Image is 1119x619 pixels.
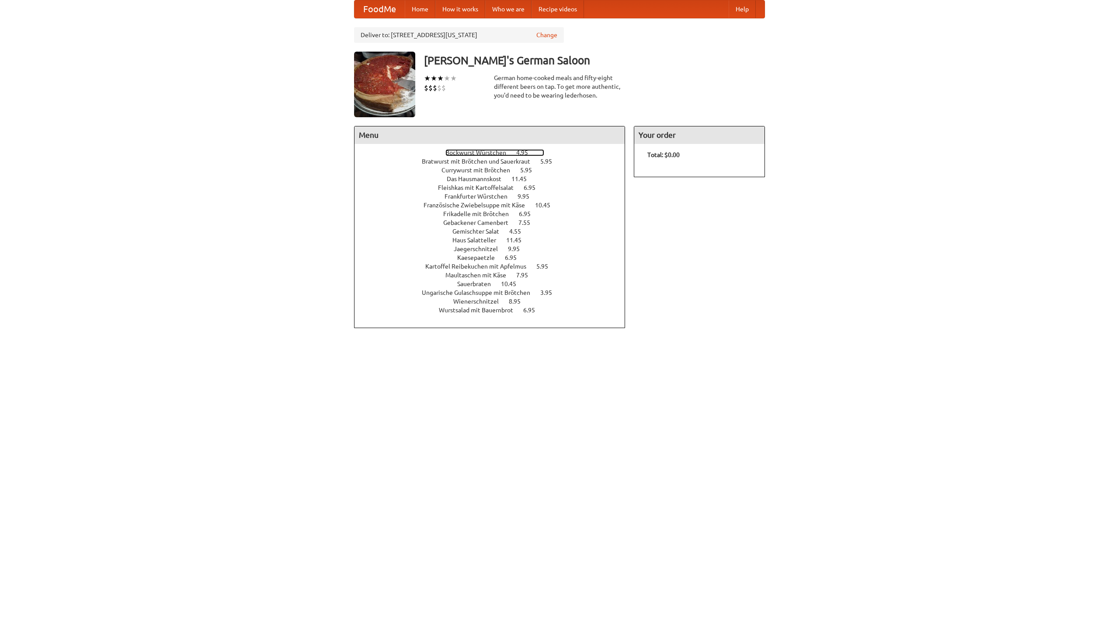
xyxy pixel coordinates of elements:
[518,193,538,200] span: 9.95
[354,27,564,43] div: Deliver to: [STREET_ADDRESS][US_STATE]
[520,167,541,174] span: 5.95
[452,237,538,244] a: Haus Salatteller 11.45
[405,0,435,18] a: Home
[443,210,518,217] span: Frikadelle mit Brötchen
[450,73,457,83] li: ★
[437,83,441,93] li: $
[422,289,539,296] span: Ungarische Gulaschsuppe mit Brötchen
[536,263,557,270] span: 5.95
[505,254,525,261] span: 6.95
[494,73,625,100] div: German home-cooked meals and fifty-eight different beers on tap. To get more authentic, you'd nee...
[441,167,519,174] span: Currywurst mit Brötchen
[445,272,544,279] a: Maultaschen mit Käse 7.95
[422,158,568,165] a: Bratwurst mit Brötchen und Sauerkraut 5.95
[433,83,437,93] li: $
[524,184,544,191] span: 6.95
[354,52,415,117] img: angular.jpg
[438,184,522,191] span: Fleishkas mit Kartoffelsalat
[445,193,516,200] span: Frankfurter Würstchen
[535,202,559,209] span: 10.45
[485,0,532,18] a: Who we are
[523,307,544,314] span: 6.95
[729,0,756,18] a: Help
[437,73,444,83] li: ★
[452,228,508,235] span: Gemischter Salat
[445,272,515,279] span: Maultaschen mit Käse
[516,272,537,279] span: 7.95
[422,289,568,296] a: Ungarische Gulaschsuppe mit Brötchen 3.95
[457,254,533,261] a: Kaesepaetzle 6.95
[501,280,525,287] span: 10.45
[453,298,537,305] a: Wienerschnitzel 8.95
[519,210,539,217] span: 6.95
[540,158,561,165] span: 5.95
[431,73,437,83] li: ★
[428,83,433,93] li: $
[424,73,431,83] li: ★
[424,202,566,209] a: Französische Zwiebelsuppe mit Käse 10.45
[634,126,765,144] h4: Your order
[452,237,505,244] span: Haus Salatteller
[506,237,530,244] span: 11.45
[454,245,536,252] a: Jaegerschnitzel 9.95
[647,151,680,158] b: Total: $0.00
[425,263,564,270] a: Kartoffel Reibekuchen mit Apfelmus 5.95
[457,254,504,261] span: Kaesepaetzle
[509,298,529,305] span: 8.95
[454,245,507,252] span: Jaegerschnitzel
[443,219,546,226] a: Gebackener Camenbert 7.55
[447,175,543,182] a: Das Hausmannskost 11.45
[536,31,557,39] a: Change
[540,289,561,296] span: 3.95
[445,149,544,156] a: Bockwurst Würstchen 4.95
[445,149,515,156] span: Bockwurst Würstchen
[508,245,528,252] span: 9.95
[453,298,507,305] span: Wienerschnitzel
[447,175,510,182] span: Das Hausmannskost
[438,184,552,191] a: Fleishkas mit Kartoffelsalat 6.95
[441,83,446,93] li: $
[457,280,532,287] a: Sauerbraten 10.45
[435,0,485,18] a: How it works
[439,307,551,314] a: Wurstsalad mit Bauernbrot 6.95
[532,0,584,18] a: Recipe videos
[457,280,500,287] span: Sauerbraten
[354,0,405,18] a: FoodMe
[444,73,450,83] li: ★
[441,167,548,174] a: Currywurst mit Brötchen 5.95
[452,228,537,235] a: Gemischter Salat 4.55
[422,158,539,165] span: Bratwurst mit Brötchen und Sauerkraut
[445,193,546,200] a: Frankfurter Würstchen 9.95
[424,202,534,209] span: Französische Zwiebelsuppe mit Käse
[424,83,428,93] li: $
[443,219,517,226] span: Gebackener Camenbert
[518,219,539,226] span: 7.55
[443,210,547,217] a: Frikadelle mit Brötchen 6.95
[511,175,535,182] span: 11.45
[425,263,535,270] span: Kartoffel Reibekuchen mit Apfelmus
[424,52,765,69] h3: [PERSON_NAME]'s German Saloon
[354,126,625,144] h4: Menu
[509,228,530,235] span: 4.55
[439,307,522,314] span: Wurstsalad mit Bauernbrot
[516,149,537,156] span: 4.95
